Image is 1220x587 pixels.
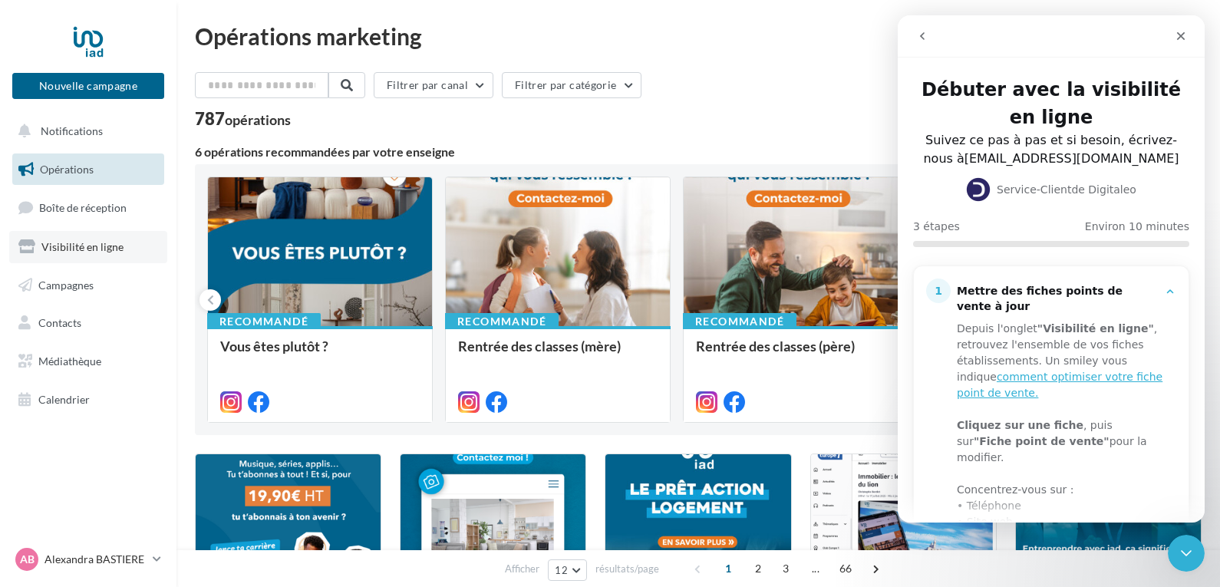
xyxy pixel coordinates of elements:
[9,115,161,147] button: Notifications
[45,552,147,567] p: Alexandra BASTIERE
[12,73,164,99] button: Nouvelle campagne
[595,562,659,576] span: résultats/page
[39,201,127,214] span: Boîte de réception
[1168,535,1205,572] iframe: Intercom live chat
[458,338,658,369] div: Rentrée des classes (mère)
[505,562,539,576] span: Afficher
[696,338,895,369] div: Rentrée des classes (père)
[38,316,81,329] span: Contacts
[716,556,740,581] span: 1
[9,307,167,339] a: Contacts
[225,113,291,127] div: opérations
[9,231,167,263] a: Visibilité en ligne
[9,269,167,302] a: Campagnes
[38,278,94,291] span: Campagnes
[445,313,559,330] div: Recommandé
[195,146,1177,158] div: 6 opérations recommandées par votre enseigne
[833,556,859,581] span: 66
[41,124,103,137] span: Notifications
[195,110,291,127] div: 787
[803,556,828,581] span: ...
[12,545,164,574] a: AB Alexandra BASTIERE
[374,72,493,98] button: Filtrer par canal
[207,313,321,330] div: Recommandé
[898,15,1205,523] iframe: Intercom live chat
[195,25,1202,48] div: Opérations marketing
[220,338,420,369] div: Vous êtes plutôt ?
[9,191,167,224] a: Boîte de réception
[40,163,94,176] span: Opérations
[38,393,90,406] span: Calendrier
[555,564,568,576] span: 12
[548,559,587,581] button: 12
[41,240,124,253] span: Visibilité en ligne
[59,499,267,515] div: • Site web
[9,384,167,416] a: Calendrier
[502,72,641,98] button: Filtrer par catégorie
[773,556,798,581] span: 3
[683,313,796,330] div: Recommandé
[9,153,167,186] a: Opérations
[9,345,167,378] a: Médiathèque
[38,355,101,368] span: Médiathèque
[746,556,770,581] span: 2
[20,552,35,567] span: AB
